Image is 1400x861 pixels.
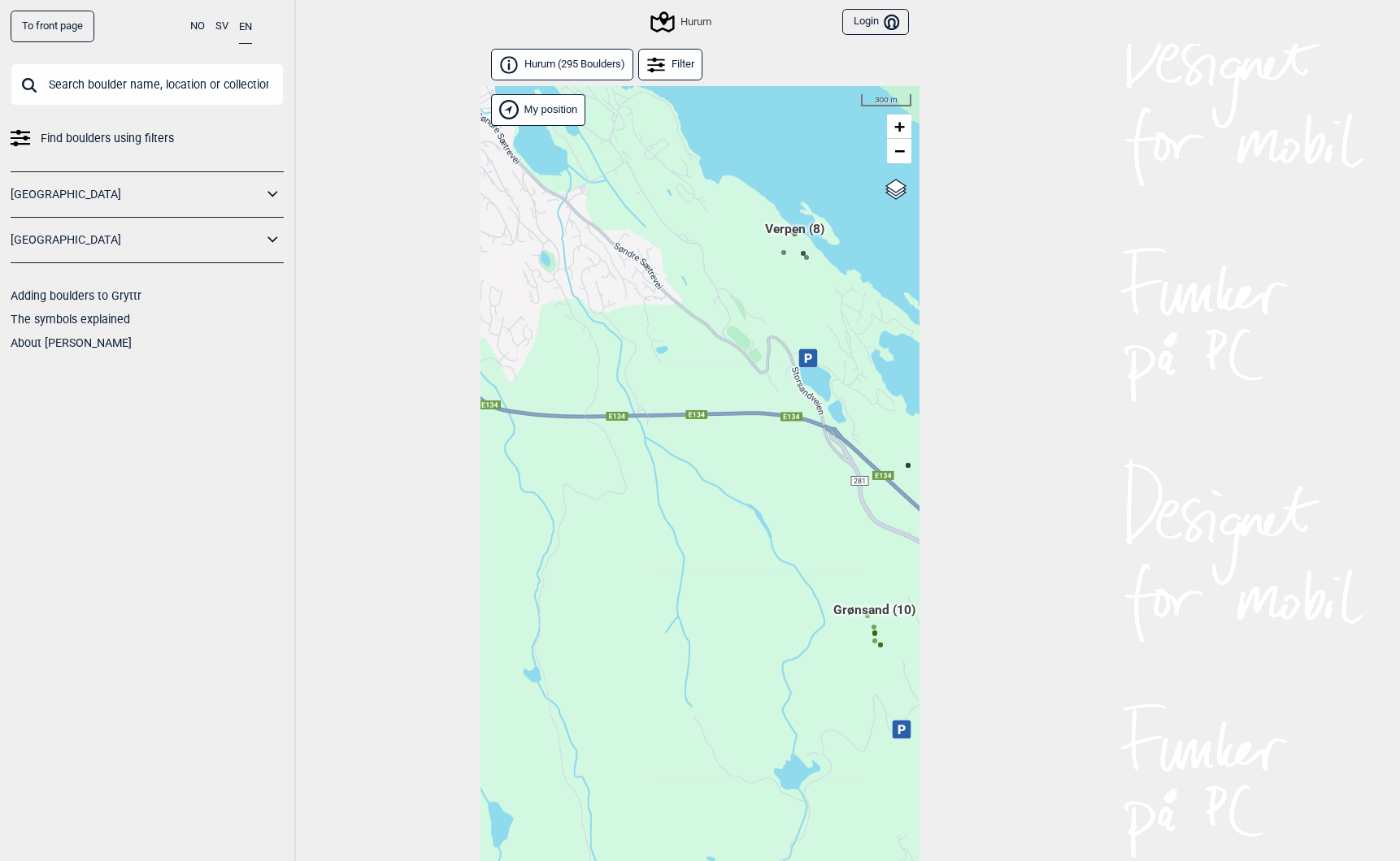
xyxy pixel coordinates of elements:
a: The symbols explained [11,313,130,326]
a: Layers [880,171,911,207]
button: EN [239,11,252,44]
span: Grønsand (10) [833,600,915,631]
a: Zoom out [887,139,911,163]
button: NO [190,11,205,42]
a: Adding boulders to Gryttr [11,289,141,302]
a: [GEOGRAPHIC_DATA] [11,183,263,206]
div: Verpen (8) [789,240,799,250]
a: About [PERSON_NAME] [11,336,132,349]
button: SV [215,11,228,42]
span: − [894,141,905,161]
button: Login [842,9,909,36]
div: Grønsand (10) [869,621,879,631]
span: Hurum ( 295 Boulders ) [524,58,625,71]
span: Find boulders using filters [41,127,174,150]
div: Hurum [653,12,711,32]
a: Find boulders using filters [11,127,284,150]
span: Verpen (8) [765,219,824,250]
a: To front page [11,11,94,42]
div: 300 m [861,94,911,107]
a: Hurum (295 Boulders) [491,49,633,80]
a: [GEOGRAPHIC_DATA] [11,228,263,252]
input: Search boulder name, location or collection [11,63,284,106]
div: Show my position [491,94,585,126]
span: + [894,116,905,136]
div: Filter [638,49,702,80]
a: Zoom in [887,115,911,139]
